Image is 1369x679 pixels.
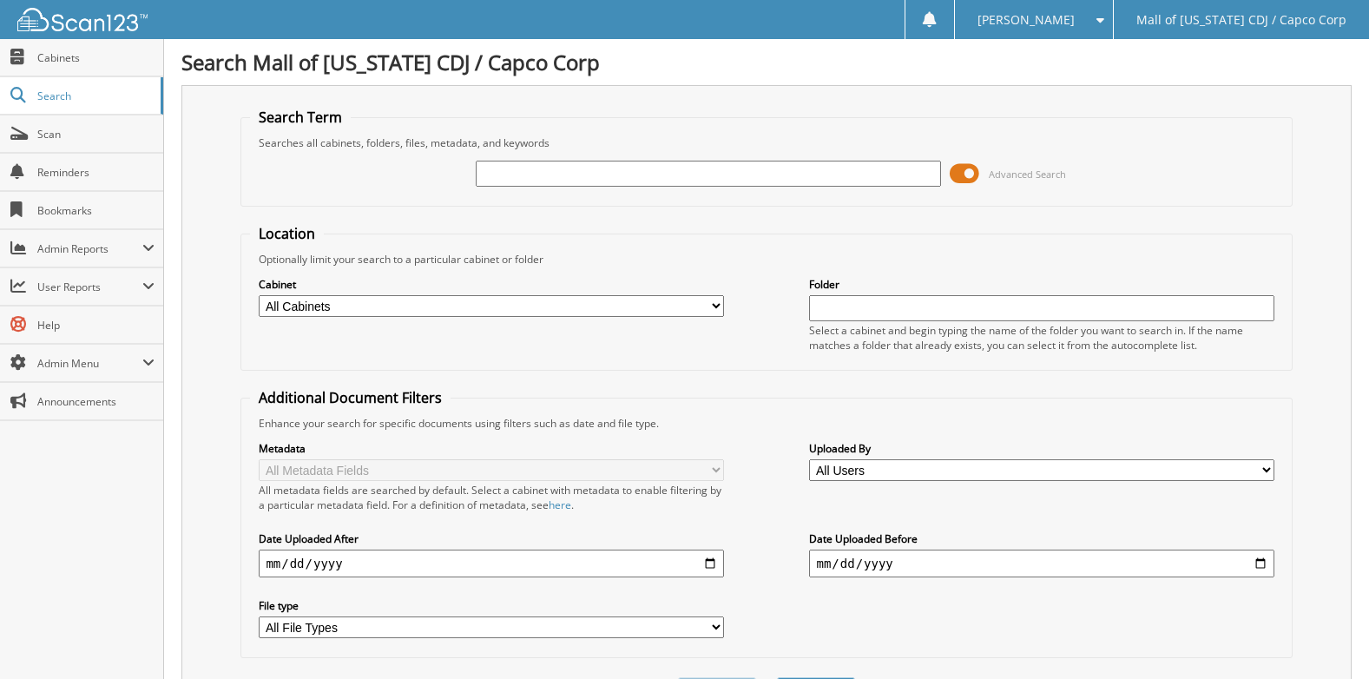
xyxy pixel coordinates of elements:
span: Scan [37,127,155,142]
span: Admin Reports [37,241,142,256]
span: Mall of [US_STATE] CDJ / Capco Corp [1136,15,1346,25]
span: Bookmarks [37,203,155,218]
span: Admin Menu [37,356,142,371]
span: [PERSON_NAME] [977,15,1075,25]
input: start [259,550,723,577]
legend: Location [250,224,324,243]
span: Advanced Search [989,168,1066,181]
input: end [809,550,1274,577]
label: Cabinet [259,277,723,292]
span: Reminders [37,165,155,180]
span: Announcements [37,394,155,409]
legend: Search Term [250,108,351,127]
span: Cabinets [37,50,155,65]
div: All metadata fields are searched by default. Select a cabinet with metadata to enable filtering b... [259,483,723,512]
h1: Search Mall of [US_STATE] CDJ / Capco Corp [181,48,1352,76]
label: Date Uploaded Before [809,531,1274,546]
img: scan123-logo-white.svg [17,8,148,31]
legend: Additional Document Filters [250,388,451,407]
span: Help [37,318,155,333]
span: User Reports [37,280,142,294]
div: Searches all cabinets, folders, files, metadata, and keywords [250,135,1282,150]
label: Uploaded By [809,441,1274,456]
div: Optionally limit your search to a particular cabinet or folder [250,252,1282,267]
a: here [549,498,571,512]
label: File type [259,598,723,613]
label: Date Uploaded After [259,531,723,546]
label: Metadata [259,441,723,456]
label: Folder [809,277,1274,292]
div: Select a cabinet and begin typing the name of the folder you want to search in. If the name match... [809,323,1274,353]
div: Enhance your search for specific documents using filters such as date and file type. [250,416,1282,431]
span: Search [37,89,152,103]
